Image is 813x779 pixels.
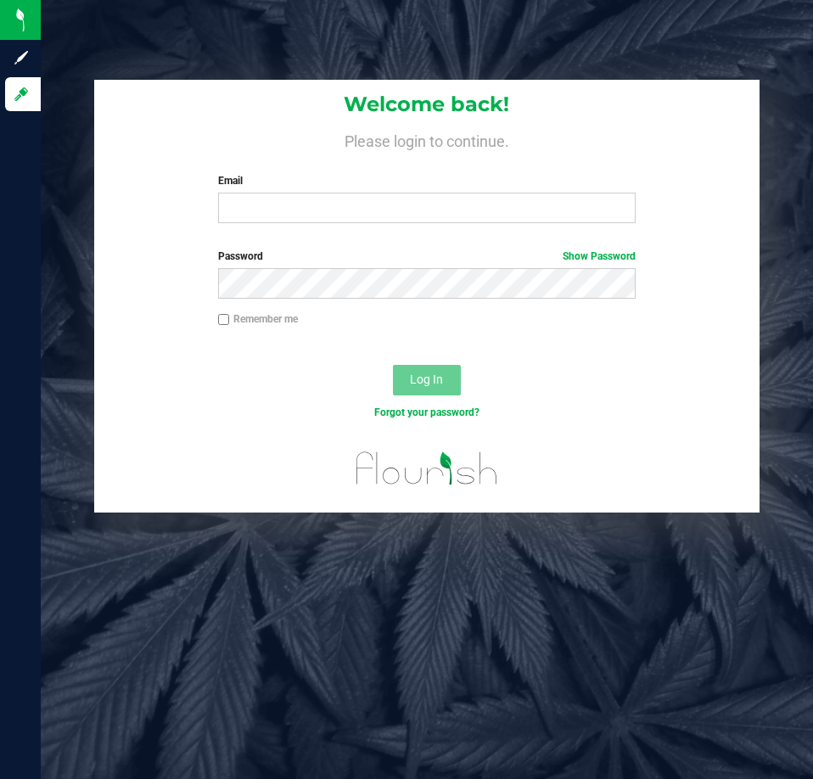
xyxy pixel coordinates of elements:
span: Log In [410,373,443,386]
button: Log In [393,365,461,395]
a: Show Password [563,250,636,262]
label: Email [218,173,636,188]
inline-svg: Log in [13,86,30,103]
input: Remember me [218,314,230,326]
h1: Welcome back! [94,93,759,115]
a: Forgot your password? [374,406,479,418]
span: Password [218,250,263,262]
label: Remember me [218,311,298,327]
inline-svg: Sign up [13,49,30,66]
img: flourish_logo.svg [344,438,510,499]
h4: Please login to continue. [94,129,759,149]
